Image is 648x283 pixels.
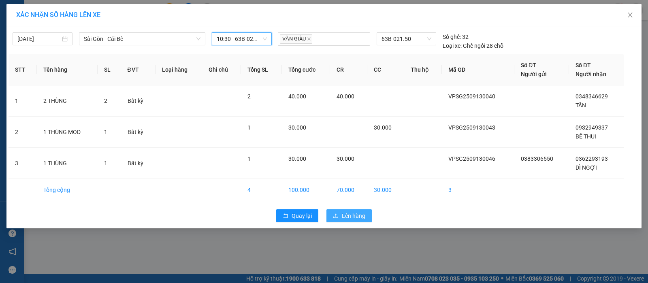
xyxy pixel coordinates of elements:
[247,93,251,100] span: 2
[156,54,202,85] th: Loại hàng
[16,11,100,19] span: XÁC NHẬN SỐ HÀNG LÊN XE
[288,93,306,100] span: 40.000
[282,54,330,85] th: Tổng cước
[288,124,306,131] span: 30.000
[9,148,37,179] td: 3
[326,209,372,222] button: uploadLên hàng
[121,85,156,117] td: Bất kỳ
[37,117,98,148] td: 1 THÙNG MOD
[382,33,431,45] span: 63B-021.50
[443,41,503,50] div: Ghế ngồi 28 chỗ
[241,54,281,85] th: Tổng SL
[576,133,596,140] span: BÊ THUI
[121,54,156,85] th: ĐVT
[104,129,107,135] span: 1
[282,179,330,201] td: 100.000
[576,102,586,109] span: TẤN
[619,4,642,27] button: Close
[121,117,156,148] td: Bất kỳ
[196,36,201,41] span: down
[576,164,597,171] span: DÌ NGỢI
[247,155,251,162] span: 1
[330,54,367,85] th: CR
[241,179,281,201] td: 4
[374,124,392,131] span: 30.000
[9,85,37,117] td: 1
[37,179,98,201] td: Tổng cộng
[276,209,318,222] button: rollbackQuay lại
[576,155,608,162] span: 0362293193
[98,54,121,85] th: SL
[521,62,536,68] span: Số ĐT
[576,93,608,100] span: 0348346629
[247,124,251,131] span: 1
[9,54,37,85] th: STT
[448,124,495,131] span: VPSG2509130043
[448,155,495,162] span: VPSG2509130046
[443,32,469,41] div: 32
[37,54,98,85] th: Tên hàng
[333,213,339,219] span: upload
[37,85,98,117] td: 2 THÙNG
[442,179,514,201] td: 3
[84,33,200,45] span: Sài Gòn - Cái Bè
[443,32,461,41] span: Số ghế:
[337,93,354,100] span: 40.000
[367,54,405,85] th: CC
[283,213,288,219] span: rollback
[9,117,37,148] td: 2
[280,34,312,44] span: VĂN GIÀU
[307,37,311,41] span: close
[217,33,267,45] span: 10:30 - 63B-021.50
[576,71,606,77] span: Người nhận
[292,211,312,220] span: Quay lại
[448,93,495,100] span: VPSG2509130040
[288,155,306,162] span: 30.000
[104,160,107,166] span: 1
[627,12,633,18] span: close
[404,54,442,85] th: Thu hộ
[442,54,514,85] th: Mã GD
[337,155,354,162] span: 30.000
[37,148,98,179] td: 1 THÙNG
[121,148,156,179] td: Bất kỳ
[443,41,462,50] span: Loại xe:
[367,179,405,201] td: 30.000
[521,71,547,77] span: Người gửi
[521,155,553,162] span: 0383306550
[17,34,60,43] input: 13/09/2025
[330,179,367,201] td: 70.000
[202,54,241,85] th: Ghi chú
[104,98,107,104] span: 2
[576,124,608,131] span: 0932949337
[576,62,591,68] span: Số ĐT
[342,211,365,220] span: Lên hàng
